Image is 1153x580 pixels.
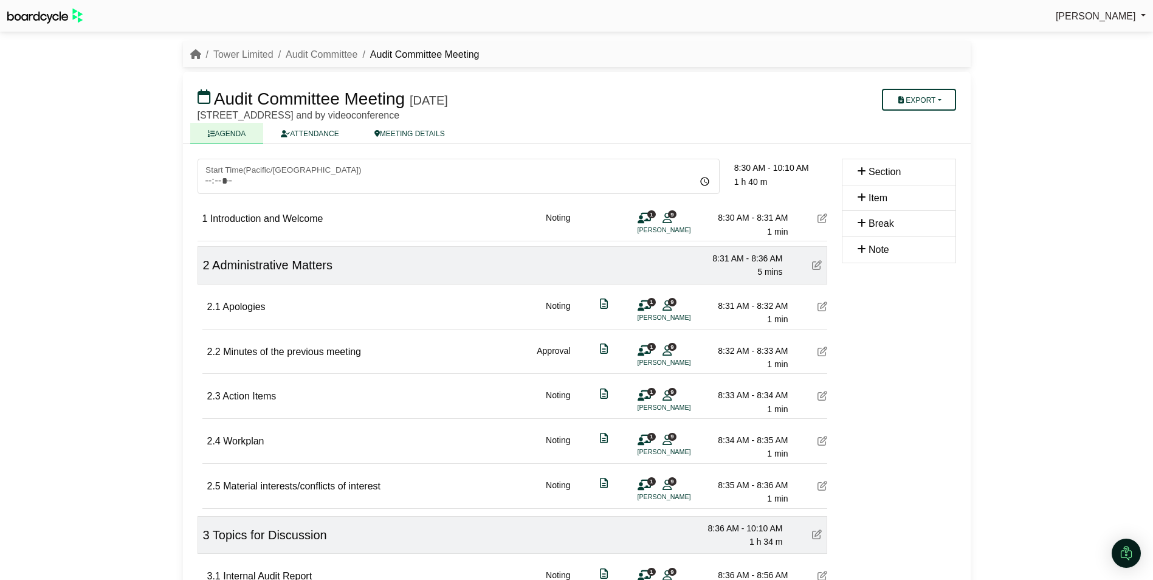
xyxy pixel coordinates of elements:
a: Audit Committee [286,49,357,60]
div: 8:33 AM - 8:34 AM [703,388,788,402]
div: Noting [546,388,570,416]
span: 1 min [767,314,788,324]
span: Workplan [223,436,264,446]
span: 2.5 [207,481,221,491]
a: Tower Limited [213,49,274,60]
li: [PERSON_NAME] [638,402,729,413]
span: 1 min [767,494,788,503]
span: Minutes of the previous meeting [223,347,361,357]
div: 8:32 AM - 8:33 AM [703,344,788,357]
div: [DATE] [410,93,448,108]
span: 5 mins [757,267,782,277]
span: Item [869,193,887,203]
span: Material interests/conflicts of interest [223,481,380,491]
span: 1 h 40 m [734,177,767,187]
div: 8:30 AM - 10:10 AM [734,161,827,174]
div: 8:35 AM - 8:36 AM [703,478,788,492]
div: 8:31 AM - 8:36 AM [698,252,783,265]
span: [STREET_ADDRESS] and by videoconference [198,110,400,120]
span: 1 h 34 m [749,537,782,547]
span: 2 [203,258,210,272]
nav: breadcrumb [190,47,480,63]
li: [PERSON_NAME] [638,225,729,235]
span: 9 [668,568,676,576]
span: Action Items [222,391,276,401]
span: Break [869,218,894,229]
span: 9 [668,210,676,218]
div: 8:36 AM - 10:10 AM [698,522,783,535]
a: MEETING DETAILS [357,123,463,144]
img: BoardcycleBlackGreen-aaafeed430059cb809a45853b8cf6d952af9d84e6e89e1f1685b34bfd5cb7d64.svg [7,9,83,24]
a: ATTENDANCE [263,123,356,144]
span: Note [869,244,889,255]
span: Administrative Matters [212,258,332,272]
li: [PERSON_NAME] [638,357,729,368]
span: 9 [668,433,676,441]
span: 2.2 [207,347,221,357]
li: [PERSON_NAME] [638,447,729,457]
span: 1 [202,213,208,224]
span: 9 [668,477,676,485]
li: Audit Committee Meeting [357,47,479,63]
span: 1 [647,568,656,576]
div: 8:34 AM - 8:35 AM [703,433,788,447]
div: Noting [546,478,570,506]
span: 1 [647,298,656,306]
span: Section [869,167,901,177]
a: AGENDA [190,123,264,144]
div: 8:30 AM - 8:31 AM [703,211,788,224]
span: 9 [668,388,676,396]
div: Noting [546,211,570,238]
span: 1 min [767,449,788,458]
a: [PERSON_NAME] [1056,9,1146,24]
span: 1 [647,477,656,485]
span: Apologies [222,302,265,312]
div: 8:31 AM - 8:32 AM [703,299,788,312]
span: [PERSON_NAME] [1056,11,1136,21]
span: 9 [668,298,676,306]
span: 1 [647,388,656,396]
span: 2.3 [207,391,221,401]
span: 1 [647,210,656,218]
button: Export [882,89,955,111]
div: Open Intercom Messenger [1112,539,1141,568]
span: 1 [647,343,656,351]
span: 2.4 [207,436,221,446]
span: Topics for Discussion [213,528,327,542]
span: 1 min [767,359,788,369]
span: 1 min [767,404,788,414]
span: 3 [203,528,210,542]
div: Noting [546,299,570,326]
span: 1 min [767,227,788,236]
span: 9 [668,343,676,351]
span: 2.1 [207,302,221,312]
div: Noting [546,433,570,461]
span: Audit Committee Meeting [214,89,405,108]
li: [PERSON_NAME] [638,492,729,502]
li: [PERSON_NAME] [638,312,729,323]
span: 1 [647,433,656,441]
div: Approval [537,344,570,371]
span: Introduction and Welcome [210,213,323,224]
